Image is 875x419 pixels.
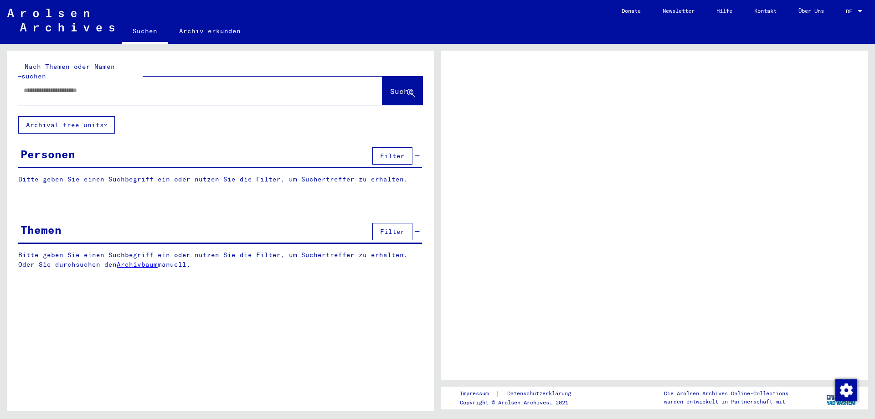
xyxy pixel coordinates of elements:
img: Zustimmung ändern [835,379,857,401]
span: DE [846,8,856,15]
a: Impressum [460,389,496,398]
span: Suche [390,87,413,96]
a: Archiv erkunden [168,20,252,42]
button: Archival tree units [18,116,115,134]
p: Bitte geben Sie einen Suchbegriff ein oder nutzen Sie die Filter, um Suchertreffer zu erhalten. [18,175,422,184]
div: | [460,389,582,398]
img: yv_logo.png [824,386,859,409]
button: Filter [372,147,412,165]
span: Filter [380,228,405,236]
a: Archivbaum [117,260,158,269]
p: Die Arolsen Archives Online-Collections [664,389,788,398]
p: Copyright © Arolsen Archives, 2021 [460,398,582,407]
a: Suchen [122,20,168,44]
span: Filter [380,152,405,160]
p: wurden entwickelt in Partnerschaft mit [664,398,788,406]
a: Datenschutzerklärung [500,389,582,398]
button: Suche [382,77,422,105]
p: Bitte geben Sie einen Suchbegriff ein oder nutzen Sie die Filter, um Suchertreffer zu erhalten. O... [18,250,422,269]
div: Themen [21,222,62,238]
mat-label: Nach Themen oder Namen suchen [21,62,115,80]
div: Personen [21,146,75,162]
img: Arolsen_neg.svg [7,9,114,31]
button: Filter [372,223,412,240]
